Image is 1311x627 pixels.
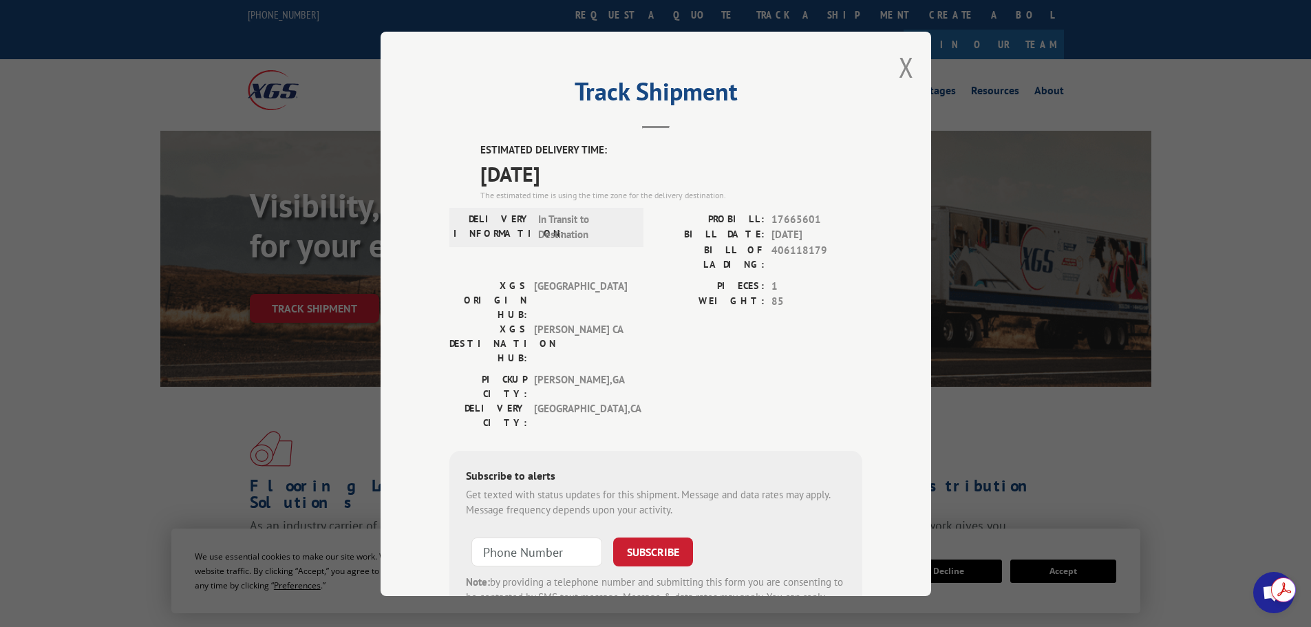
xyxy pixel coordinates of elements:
button: Close modal [899,49,914,85]
label: PIECES: [656,278,765,294]
span: [GEOGRAPHIC_DATA] [534,278,627,321]
div: The estimated time is using the time zone for the delivery destination. [480,189,862,201]
span: 85 [771,294,862,310]
span: 1 [771,278,862,294]
label: PROBILL: [656,211,765,227]
div: by providing a telephone number and submitting this form you are consenting to be contacted by SM... [466,574,846,621]
label: XGS ORIGIN HUB: [449,278,527,321]
label: DELIVERY INFORMATION: [454,211,531,242]
span: [DATE] [480,158,862,189]
label: DELIVERY CITY: [449,401,527,429]
label: BILL OF LADING: [656,242,765,271]
label: XGS DESTINATION HUB: [449,321,527,365]
span: [GEOGRAPHIC_DATA] , CA [534,401,627,429]
div: Subscribe to alerts [466,467,846,487]
label: WEIGHT: [656,294,765,310]
label: PICKUP CITY: [449,372,527,401]
span: [PERSON_NAME] CA [534,321,627,365]
div: Get texted with status updates for this shipment. Message and data rates may apply. Message frequ... [466,487,846,518]
label: ESTIMATED DELIVERY TIME: [480,142,862,158]
h2: Track Shipment [449,82,862,108]
label: BILL DATE: [656,227,765,243]
div: Open chat [1253,572,1294,613]
span: 406118179 [771,242,862,271]
button: SUBSCRIBE [613,537,693,566]
span: In Transit to Destination [538,211,631,242]
span: 17665601 [771,211,862,227]
strong: Note: [466,575,490,588]
span: [DATE] [771,227,862,243]
span: [PERSON_NAME] , GA [534,372,627,401]
input: Phone Number [471,537,602,566]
